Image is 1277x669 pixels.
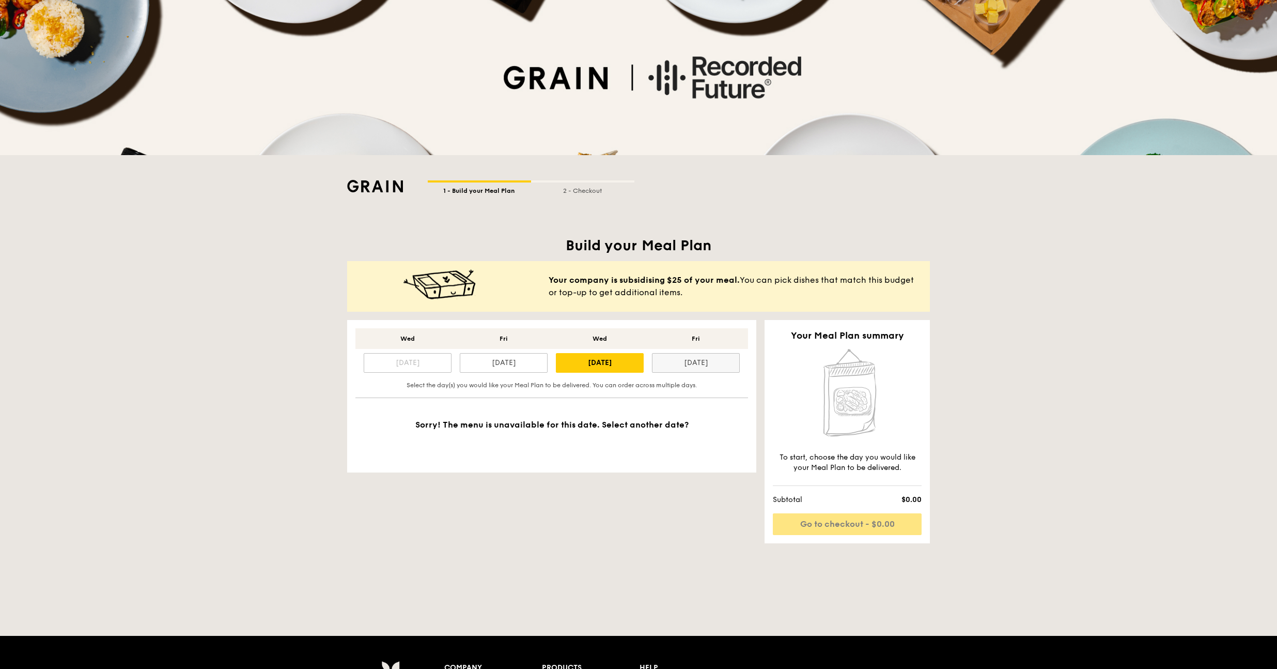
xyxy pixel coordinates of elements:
a: Go to checkout - $0.00 [773,513,922,535]
div: Wed [556,334,644,343]
h2: Your Meal Plan summary [773,328,922,343]
img: meal-happy@2x.c9d3c595.png [403,269,476,300]
div: Fri [460,334,548,343]
div: Select the day(s) you would like your Meal Plan to be delivered. You can order across multiple days. [360,381,744,389]
img: Grain [347,180,403,192]
span: You can pick dishes that match this budget or top-up to get additional items. [549,274,922,299]
b: Your company is subsidising $25 of your meal. [549,275,740,285]
span: Subtotal [773,495,862,505]
h1: Build your Meal Plan [347,236,930,255]
span: $0.00 [862,495,922,505]
div: 2 - Checkout [531,183,634,195]
div: Fri [652,334,740,343]
div: To start, choose the day you would like your Meal Plan to be delivered. [773,452,922,473]
div: Sorry! The menu is unavailable for this date. Select another date? [347,406,756,473]
div: Wed [364,334,451,343]
div: 1 - Build your Meal Plan [428,183,531,195]
img: Home delivery [817,347,878,440]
